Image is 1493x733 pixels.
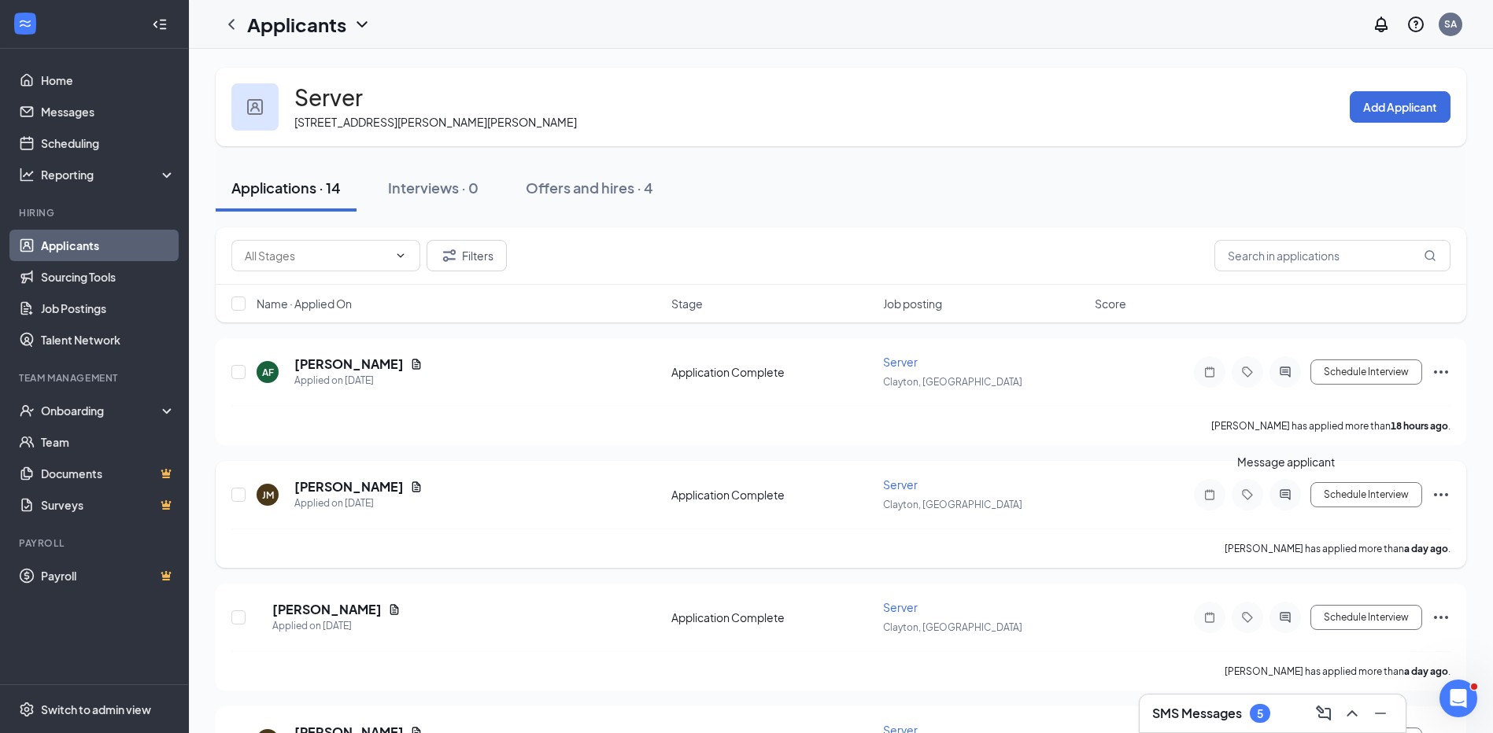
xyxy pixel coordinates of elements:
a: Scheduling [41,127,176,159]
h5: [PERSON_NAME] [294,355,404,373]
b: a day ago [1404,543,1448,554]
b: a day ago [1404,665,1448,677]
div: Applications · 14 [231,178,341,197]
div: Applied on [DATE] [272,618,401,634]
div: Applied on [DATE] [294,373,423,389]
h3: Server [294,84,363,111]
span: Stage [671,296,703,311]
svg: ActiveChat [1276,611,1295,624]
span: Clayton, [GEOGRAPHIC_DATA] [883,621,1022,633]
div: Hiring [19,206,172,219]
a: Home [41,64,176,96]
button: ComposeMessage [1311,701,1336,726]
div: Offers and hires · 4 [526,178,653,197]
div: Applied on [DATE] [294,495,423,511]
div: Team Management [19,371,172,385]
button: Schedule Interview [1310,605,1422,630]
a: Talent Network [41,324,176,355]
h5: [PERSON_NAME] [272,601,382,618]
div: Message applicant [1237,453,1335,470]
button: ChevronUp [1340,701,1365,726]
a: DocumentsCrown [41,458,176,489]
a: SurveysCrown [41,489,176,521]
div: Interviews · 0 [388,178,479,197]
svg: Document [410,358,423,370]
a: Team [41,426,176,458]
span: Clayton, [GEOGRAPHIC_DATA] [883,376,1022,388]
svg: Ellipses [1432,608,1451,627]
span: Name · Applied On [257,296,352,311]
span: Score [1095,296,1126,311]
svg: UserCheck [19,403,35,418]
svg: ActiveChat [1276,488,1295,501]
svg: ChevronLeft [222,15,241,34]
div: Payroll [19,536,172,550]
svg: ChevronDown [394,249,407,262]
svg: Tag [1238,366,1257,378]
svg: Ellipses [1432,485,1451,504]
svg: WorkstreamLogo [17,16,33,31]
span: Clayton, [GEOGRAPHIC_DATA] [883,499,1022,510]
svg: MagnifyingGlass [1424,249,1436,262]
a: Applicants [41,230,176,261]
div: Application Complete [671,487,874,503]
svg: ActiveChat [1276,366,1295,378]
svg: QuestionInfo [1406,15,1425,34]
svg: ChevronUp [1343,704,1362,723]
span: Server [883,355,918,369]
div: Onboarding [41,403,162,418]
div: Application Complete [671,364,874,380]
svg: Collapse [152,17,168,32]
div: JM [262,488,274,502]
div: Switch to admin view [41,702,151,717]
span: Job posting [883,296,942,311]
svg: Settings [19,702,35,717]
p: [PERSON_NAME] has applied more than . [1211,419,1451,433]
b: 18 hours ago [1391,420,1448,432]
svg: Tag [1238,611,1257,624]
iframe: Intercom live chat [1439,680,1477,717]
svg: Note [1200,366,1219,378]
svg: ComposeMessage [1314,704,1333,723]
button: Filter Filters [427,240,507,271]
div: SA [1444,17,1457,31]
svg: Note [1200,488,1219,501]
svg: ChevronDown [353,15,371,34]
button: Schedule Interview [1310,359,1422,385]
a: Job Postings [41,293,176,324]
a: Sourcing Tools [41,261,176,293]
input: Search in applications [1214,240,1451,271]
a: PayrollCrown [41,560,176,591]
svg: Ellipses [1432,363,1451,381]
svg: Document [388,603,401,616]
div: Application Complete [671,610,874,625]
svg: Filter [440,246,459,265]
div: Reporting [41,167,176,182]
svg: Analysis [19,167,35,182]
input: All Stages [245,247,388,264]
button: Schedule Interview [1310,482,1422,507]
div: 5 [1257,707,1263,720]
svg: Minimize [1371,704,1390,723]
h1: Applicants [247,11,346,38]
a: Messages [41,96,176,127]
p: [PERSON_NAME] has applied more than . [1225,665,1451,678]
span: Server [883,477,918,492]
p: [PERSON_NAME] has applied more than . [1225,542,1451,555]
svg: Note [1200,611,1219,624]
img: user icon [247,99,263,115]
button: Minimize [1368,701,1393,726]
div: AF [262,366,274,379]
span: [STREET_ADDRESS][PERSON_NAME][PERSON_NAME] [294,115,577,129]
h3: SMS Messages [1152,705,1242,722]
svg: Notifications [1372,15,1391,34]
h5: [PERSON_NAME] [294,478,404,495]
span: Server [883,600,918,614]
svg: Tag [1238,488,1257,501]
button: Add Applicant [1350,91,1451,123]
svg: Document [410,481,423,493]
